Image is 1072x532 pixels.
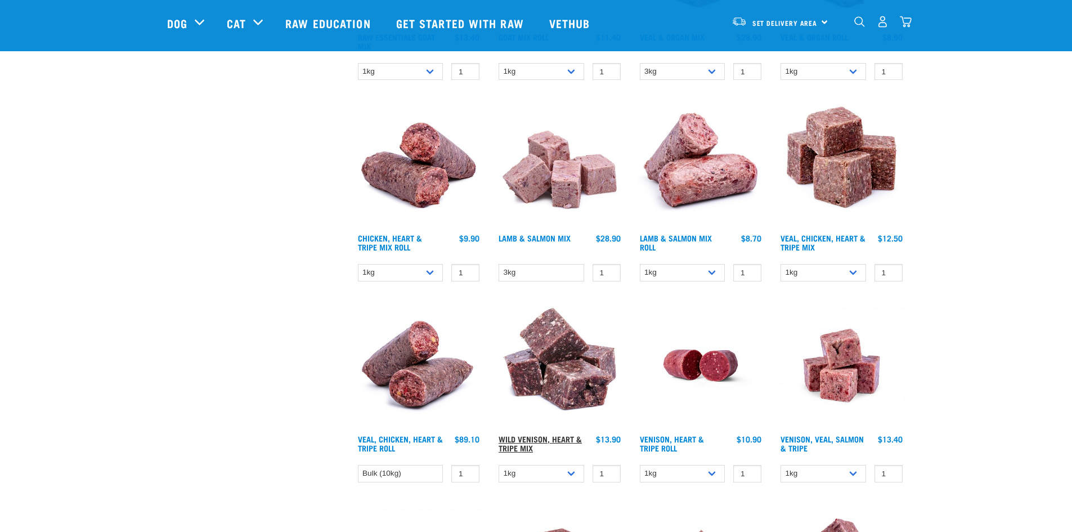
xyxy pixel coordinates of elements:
img: Chicken Heart Tripe Roll 01 [355,100,483,228]
input: 1 [593,465,621,482]
input: 1 [733,264,761,281]
input: 1 [874,63,903,81]
a: Vethub [538,1,604,46]
div: $89.10 [455,435,479,444]
a: Venison, Veal, Salmon & Tripe [781,437,864,450]
input: 1 [874,465,903,482]
img: 1171 Venison Heart Tripe Mix 01 [496,302,624,430]
input: 1 [874,264,903,281]
div: $13.40 [878,435,903,444]
div: $9.90 [459,234,479,243]
div: $28.90 [596,234,621,243]
input: 1 [733,63,761,81]
span: Set Delivery Area [752,21,818,25]
input: 1 [733,465,761,482]
img: user.png [877,16,889,28]
a: Lamb & Salmon Mix [499,236,571,240]
a: Wild Venison, Heart & Tripe Mix [499,437,582,450]
a: Venison, Heart & Tripe Roll [640,437,704,450]
input: 1 [451,465,479,482]
img: home-icon@2x.png [900,16,912,28]
img: van-moving.png [732,16,747,26]
div: $8.70 [741,234,761,243]
img: Veal Chicken Heart Tripe Mix 01 [778,100,905,228]
div: $12.50 [878,234,903,243]
a: Lamb & Salmon Mix Roll [640,236,712,249]
img: Venison Veal Salmon Tripe 1621 [778,302,905,430]
a: Get started with Raw [385,1,538,46]
input: 1 [593,264,621,281]
img: 1029 Lamb Salmon Mix 01 [496,100,624,228]
a: Cat [227,15,246,32]
a: Veal, Chicken, Heart & Tripe Roll [358,437,443,450]
input: 1 [593,63,621,81]
img: 1263 Chicken Organ Roll 02 [355,302,483,430]
input: 1 [451,63,479,81]
img: home-icon-1@2x.png [854,16,865,27]
a: Raw Education [274,1,384,46]
img: Raw Essentials Venison Heart & Tripe Hypoallergenic Raw Pet Food Bulk Roll Unwrapped [637,302,765,430]
a: Chicken, Heart & Tripe Mix Roll [358,236,422,249]
a: Veal, Chicken, Heart & Tripe Mix [781,236,865,249]
a: Dog [167,15,187,32]
img: 1261 Lamb Salmon Roll 01 [637,100,765,228]
input: 1 [451,264,479,281]
div: $10.90 [737,435,761,444]
div: $13.90 [596,435,621,444]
